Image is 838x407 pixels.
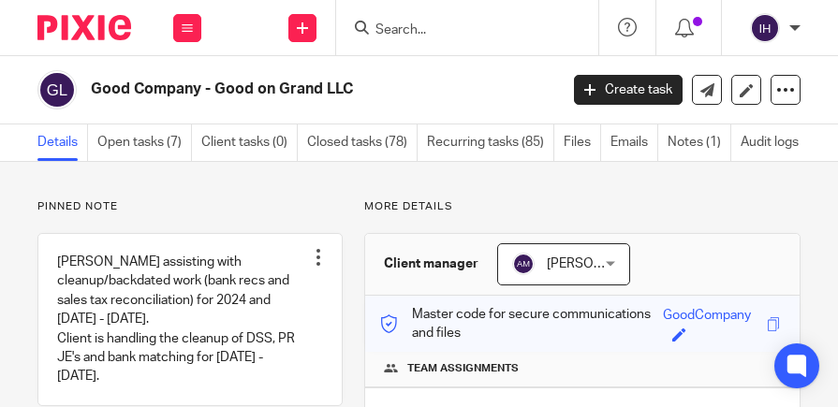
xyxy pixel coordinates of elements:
[37,15,131,40] img: Pixie
[201,124,298,161] a: Client tasks (0)
[37,70,77,109] img: svg%3E
[741,124,808,161] a: Audit logs
[374,22,542,39] input: Search
[547,257,650,270] span: [PERSON_NAME]
[37,199,343,214] p: Pinned note
[564,124,601,161] a: Files
[427,124,554,161] a: Recurring tasks (85)
[91,80,455,99] h2: Good Company - Good on Grand LLC
[663,306,751,327] div: GoodCompany
[364,199,801,214] p: More details
[97,124,192,161] a: Open tasks (7)
[668,124,731,161] a: Notes (1)
[407,361,519,376] span: Team assignments
[37,124,88,161] a: Details
[750,13,780,43] img: svg%3E
[610,124,658,161] a: Emails
[379,305,663,343] p: Master code for secure communications and files
[307,124,418,161] a: Closed tasks (78)
[512,253,535,275] img: svg%3E
[384,254,478,273] h3: Client manager
[574,75,683,105] a: Create task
